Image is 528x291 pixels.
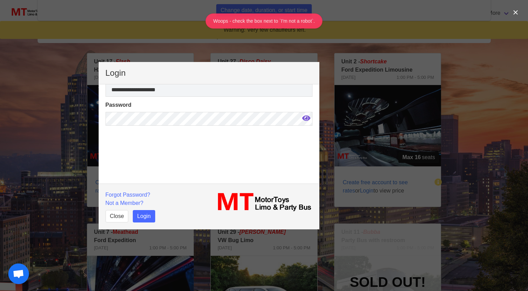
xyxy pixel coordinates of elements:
label: Password [106,101,312,109]
div: Woops - check the box next to `I’m not a robot`. [213,18,315,25]
p: Login [106,69,312,77]
button: Close [106,210,129,222]
a: Not a Member? [106,200,143,206]
iframe: reCAPTCHA [106,130,210,181]
img: MT_logo_name.png [213,191,312,214]
div: Open chat [8,263,29,284]
a: Forgot Password? [106,192,150,198]
button: Login [133,210,155,222]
